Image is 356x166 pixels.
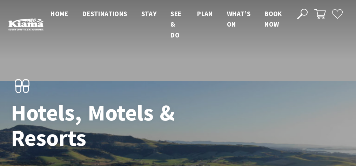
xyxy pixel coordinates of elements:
img: Kiama Logo [8,18,43,30]
span: Book now [264,9,282,28]
h1: Hotels, Motels & Resorts [11,100,209,150]
span: What’s On [227,9,250,28]
span: See & Do [170,9,181,39]
span: Home [51,9,68,18]
span: Destinations [82,9,127,18]
span: Stay [141,9,157,18]
nav: Main Menu [43,8,289,40]
span: Plan [197,9,213,18]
